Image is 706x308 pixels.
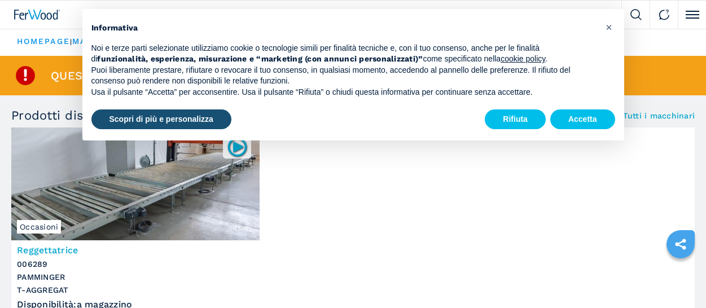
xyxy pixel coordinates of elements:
[72,37,133,46] a: macchinari
[501,54,545,63] a: cookie policy
[600,18,619,36] button: Chiudi questa informativa
[17,37,70,46] a: HOMEPAGE
[550,109,615,130] button: Accetta
[678,1,706,29] button: Click to toggle menu
[623,112,695,120] a: Tutti i macchinari
[97,54,423,63] strong: funzionalità, esperienza, misurazione e “marketing (con annunci personalizzati)”
[485,109,546,130] button: Rifiuta
[17,258,689,297] h3: 006289 PAMMINGER T-AGGREGAT
[91,23,597,34] h2: Informativa
[11,127,260,240] img: Reggettatrice PAMMINGER T-AGGREGAT
[630,9,642,20] img: Search
[91,87,597,98] p: Usa il pulsante “Accetta” per acconsentire. Usa il pulsante “Rifiuta” o chiudi questa informativa...
[14,10,60,20] img: Ferwood
[51,70,252,81] span: Questo articolo è già venduto
[91,43,597,65] p: Noi e terze parti selezionate utilizziamo cookie o tecnologie simili per finalità tecniche e, con...
[17,246,689,255] h3: Reggettatrice
[658,257,698,300] iframe: Chat
[91,65,597,87] p: Puoi liberamente prestare, rifiutare o revocare il tuo consenso, in qualsiasi momento, accedendo ...
[666,230,695,258] a: sharethis
[91,109,231,130] button: Scopri di più e personalizza
[70,38,72,46] span: |
[659,9,670,20] img: Contact us
[11,109,291,122] h3: Prodotti disponibili simili all’articolo venduto
[14,64,37,87] img: SoldProduct
[17,220,61,234] span: Occasioni
[606,20,612,34] span: ×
